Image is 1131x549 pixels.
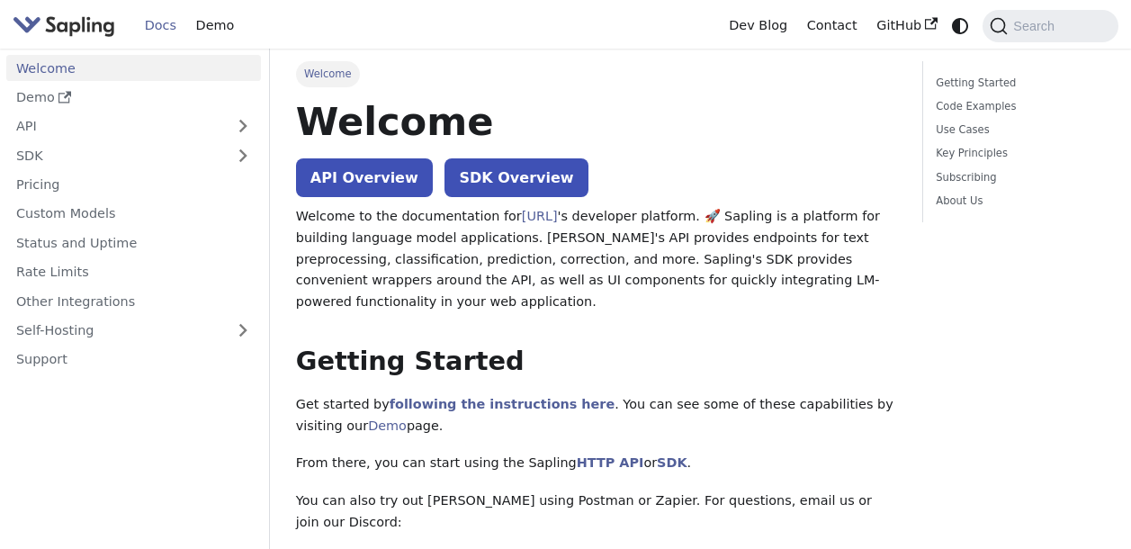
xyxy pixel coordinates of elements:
[719,12,796,40] a: Dev Blog
[368,418,407,433] a: Demo
[6,318,261,344] a: Self-Hosting
[6,288,261,314] a: Other Integrations
[983,10,1118,42] button: Search (Command+K)
[947,13,974,39] button: Switch between dark and light mode (currently system mode)
[296,394,896,437] p: Get started by . You can see some of these capabilities by visiting our page.
[936,98,1099,115] a: Code Examples
[6,172,261,198] a: Pricing
[296,97,896,146] h1: Welcome
[936,169,1099,186] a: Subscribing
[296,346,896,378] h2: Getting Started
[936,121,1099,139] a: Use Cases
[6,259,261,285] a: Rate Limits
[6,113,225,139] a: API
[225,142,261,168] button: Expand sidebar category 'SDK'
[444,158,588,197] a: SDK Overview
[296,61,896,86] nav: Breadcrumbs
[522,209,558,223] a: [URL]
[6,201,261,227] a: Custom Models
[1008,19,1065,33] span: Search
[296,61,360,86] span: Welcome
[866,12,947,40] a: GitHub
[296,158,433,197] a: API Overview
[936,75,1099,92] a: Getting Started
[6,142,225,168] a: SDK
[13,13,115,39] img: Sapling.ai
[186,12,244,40] a: Demo
[936,193,1099,210] a: About Us
[13,13,121,39] a: Sapling.aiSapling.ai
[6,229,261,256] a: Status and Uptime
[225,113,261,139] button: Expand sidebar category 'API'
[6,55,261,81] a: Welcome
[577,455,644,470] a: HTTP API
[296,490,896,534] p: You can also try out [PERSON_NAME] using Postman or Zapier. For questions, email us or join our D...
[135,12,186,40] a: Docs
[657,455,687,470] a: SDK
[797,12,867,40] a: Contact
[6,346,261,373] a: Support
[296,453,896,474] p: From there, you can start using the Sapling or .
[390,397,615,411] a: following the instructions here
[296,206,896,313] p: Welcome to the documentation for 's developer platform. 🚀 Sapling is a platform for building lang...
[6,85,261,111] a: Demo
[936,145,1099,162] a: Key Principles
